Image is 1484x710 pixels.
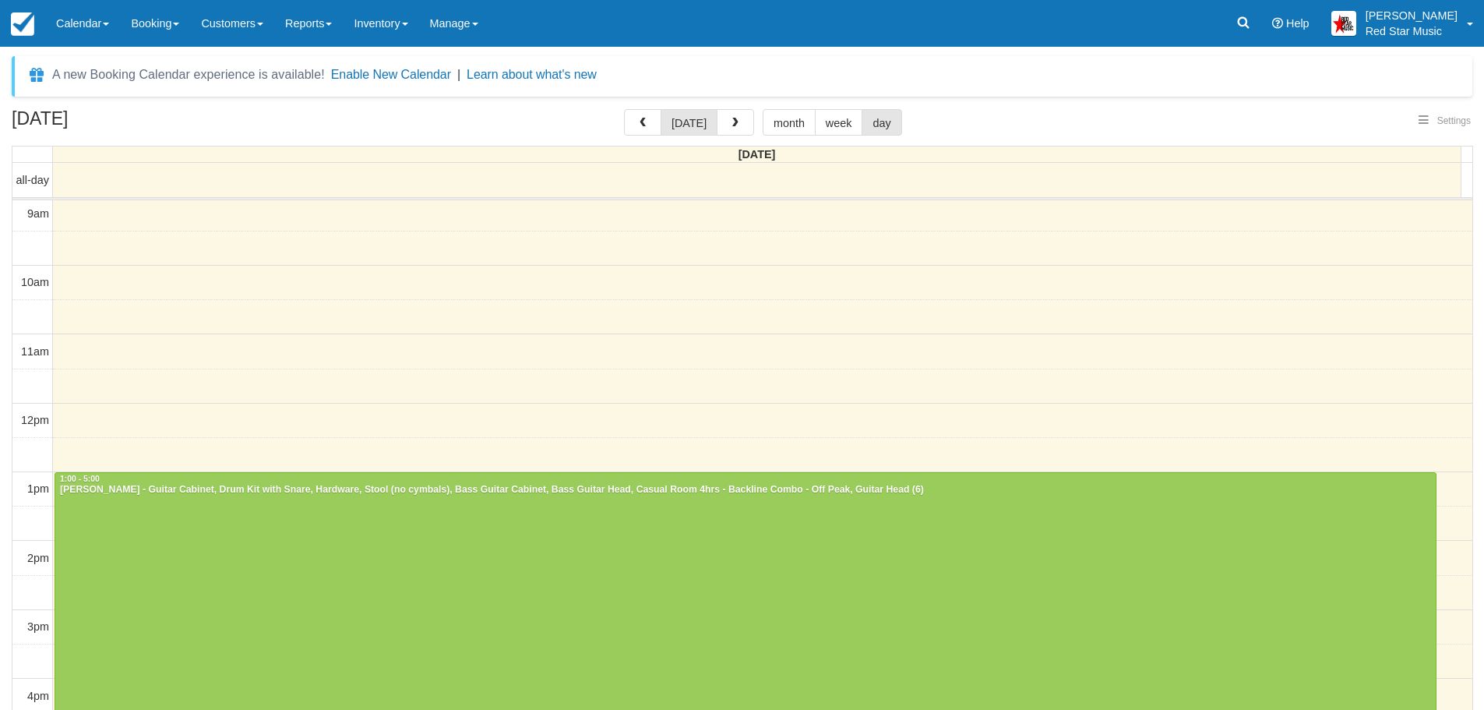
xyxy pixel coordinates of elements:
a: Learn about what's new [467,68,597,81]
img: A2 [1331,11,1356,36]
button: week [815,109,863,136]
span: | [457,68,460,81]
span: 1pm [27,482,49,495]
span: Help [1286,17,1310,30]
p: [PERSON_NAME] [1366,8,1458,23]
button: Settings [1409,110,1480,132]
span: 1:00 - 5:00 [60,475,100,483]
button: day [862,109,901,136]
span: Settings [1437,115,1471,126]
span: 4pm [27,690,49,702]
div: A new Booking Calendar experience is available! [52,65,325,84]
span: 2pm [27,552,49,564]
h2: [DATE] [12,109,209,138]
span: 11am [21,345,49,358]
div: [PERSON_NAME] - Guitar Cabinet, Drum Kit with Snare, Hardware, Stool (no cymbals), Bass Guitar Ca... [59,484,1432,496]
span: 10am [21,276,49,288]
span: 3pm [27,620,49,633]
span: 9am [27,207,49,220]
i: Help [1272,18,1283,29]
p: Red Star Music [1366,23,1458,39]
button: month [763,109,816,136]
span: all-day [16,174,49,186]
span: 12pm [21,414,49,426]
button: Enable New Calendar [331,67,451,83]
img: checkfront-main-nav-mini-logo.png [11,12,34,36]
span: [DATE] [738,148,776,161]
button: [DATE] [661,109,717,136]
